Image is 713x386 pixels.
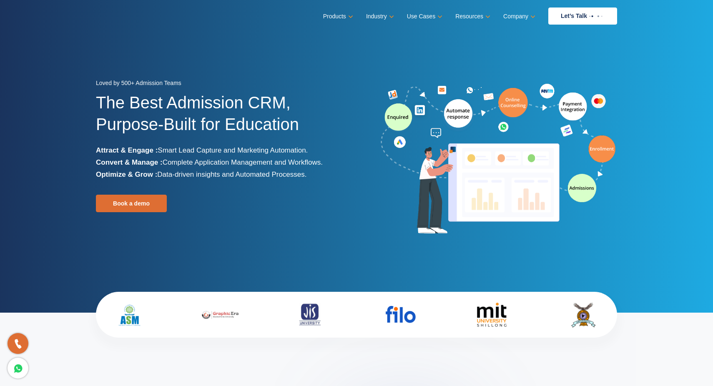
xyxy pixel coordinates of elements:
[366,10,392,23] a: Industry
[96,77,350,92] div: Loved by 500+ Admission Teams
[157,170,306,178] span: Data-driven insights and Automated Processes.
[96,195,167,212] a: Book a demo
[96,92,350,144] h1: The Best Admission CRM, Purpose-Built for Education
[96,170,157,178] b: Optimize & Grow :
[163,158,323,166] span: Complete Application Management and Workflows.
[96,158,163,166] b: Convert & Manage :
[455,10,489,23] a: Resources
[158,146,308,154] span: Smart Lead Capture and Marketing Automation.
[379,82,617,237] img: admission-software-home-page-header
[96,146,158,154] b: Attract & Engage :
[548,8,617,25] a: Let’s Talk
[503,10,534,23] a: Company
[407,10,441,23] a: Use Cases
[323,10,351,23] a: Products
